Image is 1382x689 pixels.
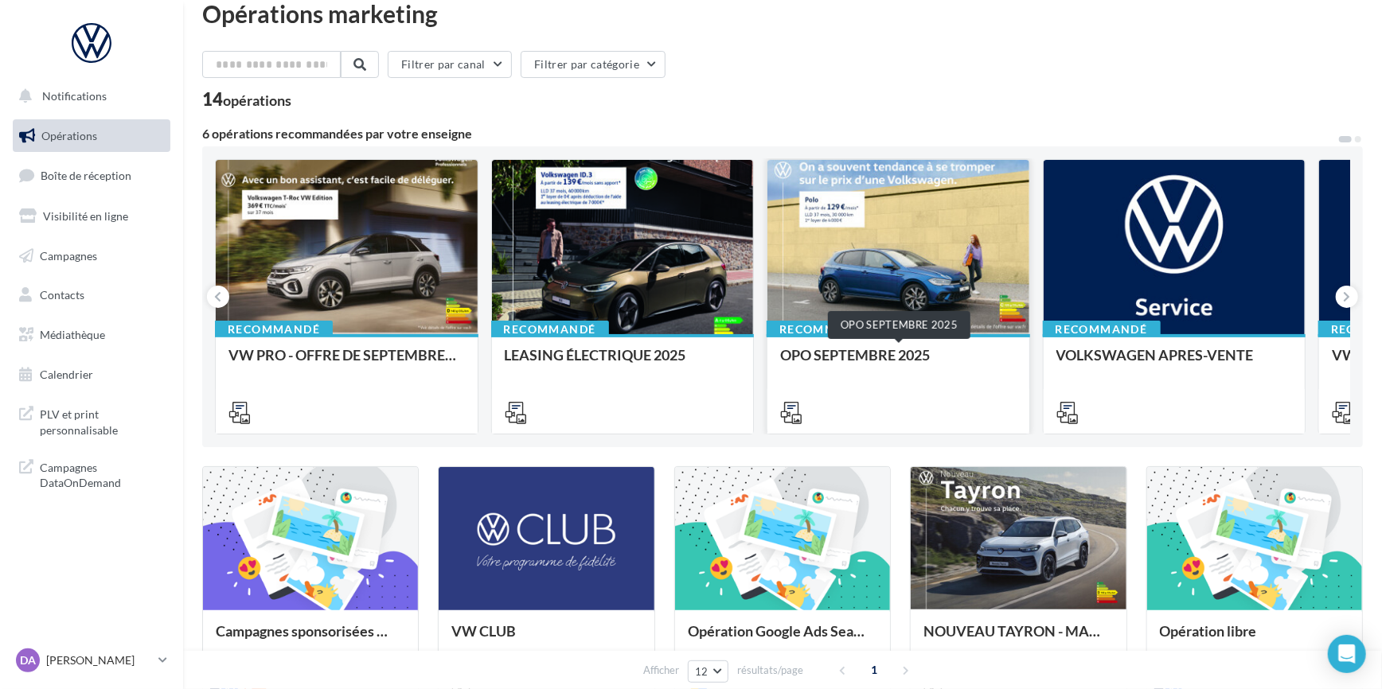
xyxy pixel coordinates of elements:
[1160,623,1349,655] div: Opération libre
[40,328,105,341] span: Médiathèque
[10,200,174,233] a: Visibilité en ligne
[491,321,609,338] div: Recommandé
[688,660,728,683] button: 12
[10,450,174,497] a: Campagnes DataOnDemand
[40,368,93,381] span: Calendrier
[46,652,152,668] p: [PERSON_NAME]
[828,311,970,339] div: OPO SEPTEMBRE 2025
[505,347,741,379] div: LEASING ÉLECTRIQUE 2025
[1056,347,1293,379] div: VOLKSWAGEN APRES-VENTE
[10,80,167,113] button: Notifications
[10,318,174,352] a: Médiathèque
[202,91,291,108] div: 14
[202,2,1363,25] div: Opérations marketing
[10,397,174,444] a: PLV et print personnalisable
[10,278,174,312] a: Contacts
[215,321,333,338] div: Recommandé
[643,663,679,678] span: Afficher
[40,288,84,302] span: Contacts
[223,93,291,107] div: opérations
[923,623,1113,655] div: NOUVEAU TAYRON - MARS 2025
[10,358,174,391] a: Calendrier
[41,129,97,142] span: Opérations
[216,623,405,655] div: Campagnes sponsorisées OPO Septembre
[10,158,174,193] a: Boîte de réception
[688,623,877,655] div: Opération Google Ads Search
[20,652,36,668] span: DA
[41,169,131,182] span: Boîte de réception
[40,457,164,491] span: Campagnes DataOnDemand
[767,321,884,338] div: Recommandé
[10,119,174,153] a: Opérations
[202,127,1337,140] div: 6 opérations recommandées par votre enseigne
[40,248,97,262] span: Campagnes
[695,665,709,678] span: 12
[388,51,512,78] button: Filtrer par canal
[521,51,666,78] button: Filtrer par catégorie
[40,403,164,438] span: PLV et print personnalisable
[862,657,888,683] span: 1
[737,663,803,678] span: résultats/page
[1328,635,1366,673] div: Open Intercom Messenger
[13,645,170,675] a: DA [PERSON_NAME]
[1043,321,1161,338] div: Recommandé
[228,347,465,379] div: VW PRO - OFFRE DE SEPTEMBRE 25
[42,89,107,103] span: Notifications
[10,239,174,273] a: Campagnes
[451,623,641,655] div: VW CLUB
[780,347,1017,379] div: OPO SEPTEMBRE 2025
[43,209,128,223] span: Visibilité en ligne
